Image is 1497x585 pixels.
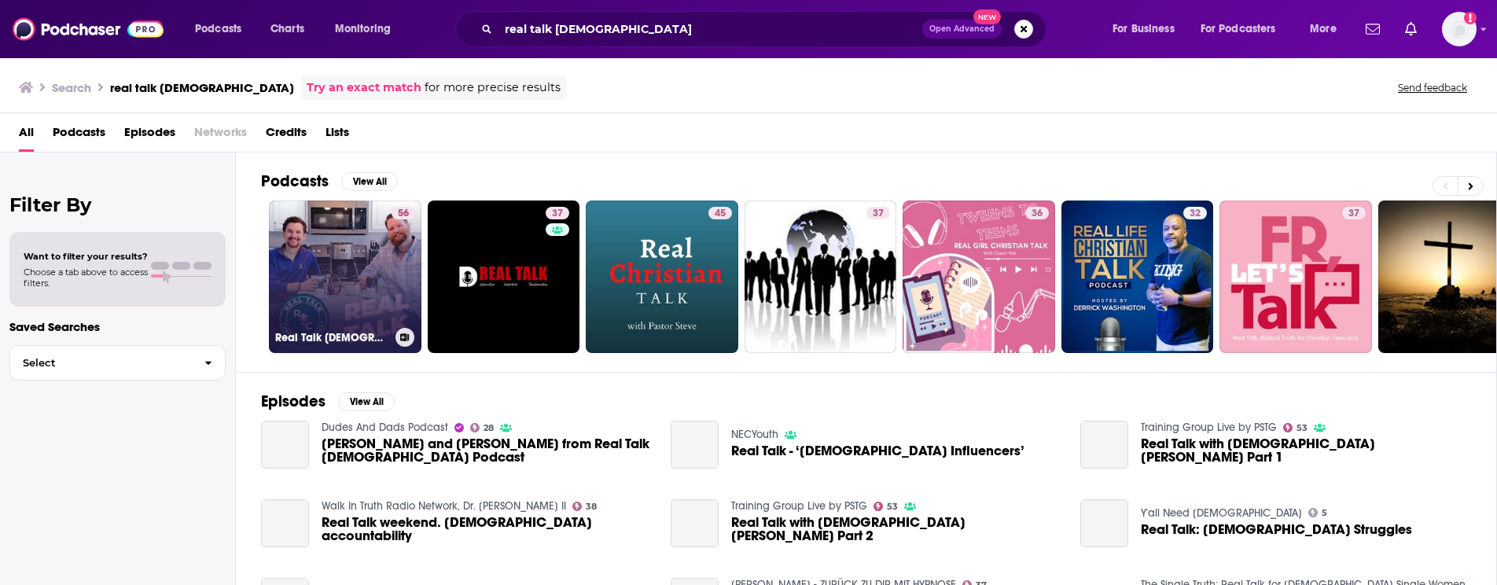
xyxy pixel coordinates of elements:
span: Real Talk with [DEMOGRAPHIC_DATA][PERSON_NAME] Part 1 [1141,437,1471,464]
a: Walk In Truth Radio Network, Dr. James Sutton II [322,499,566,513]
span: Networks [194,120,247,152]
span: 37 [1348,206,1359,222]
a: All [19,120,34,152]
a: 5 [1308,508,1328,517]
span: [PERSON_NAME] and [PERSON_NAME] from Real Talk [DEMOGRAPHIC_DATA] Podcast [322,437,652,464]
a: Charts [260,17,314,42]
span: 37 [552,206,563,222]
a: Real Talk - ‘Christian Influencers’ [671,421,719,469]
a: 56 [392,207,415,219]
button: open menu [1102,17,1194,42]
span: Want to filter your results? [24,251,148,262]
span: More [1310,18,1337,40]
h2: Podcasts [261,171,329,191]
span: 37 [873,206,884,222]
span: Choose a tab above to access filters. [24,267,148,289]
a: Real Talk with Christian Sailer Part 2 [671,499,719,547]
img: User Profile [1442,12,1477,46]
a: 37 [866,207,890,219]
a: NECYouth [731,428,778,441]
a: 53 [874,502,899,511]
span: 36 [1032,206,1043,222]
h2: Episodes [261,392,326,411]
span: Podcasts [195,18,241,40]
h3: real talk [DEMOGRAPHIC_DATA] [110,80,294,95]
button: open menu [184,17,262,42]
a: 45 [586,201,738,353]
a: Marc Hyde and Chris Fuller from Real Talk Christian Podcast [261,421,309,469]
a: Credits [266,120,307,152]
a: Y'all Need Jesus [1141,506,1302,520]
span: Real Talk with [DEMOGRAPHIC_DATA][PERSON_NAME] Part 2 [731,516,1061,543]
a: 53 [1283,423,1308,432]
span: 32 [1190,206,1201,222]
span: 5 [1322,510,1327,517]
a: 28 [470,423,495,432]
button: open menu [1299,17,1356,42]
a: EpisodesView All [261,392,395,411]
a: 37 [745,201,897,353]
input: Search podcasts, credits, & more... [498,17,922,42]
span: For Podcasters [1201,18,1276,40]
span: Logged in as ldigiovine [1442,12,1477,46]
a: 32 [1183,207,1207,219]
h2: Filter By [9,193,226,216]
span: 53 [1297,425,1308,432]
a: 37 [1342,207,1366,219]
span: 45 [715,206,726,222]
span: Real Talk weekend. [DEMOGRAPHIC_DATA] accountability [322,516,652,543]
a: Real Talk weekend. Christian accountability [322,516,652,543]
img: Podchaser - Follow, Share and Rate Podcasts [13,14,164,44]
a: Real Talk: Christian Struggles [1080,499,1128,547]
a: Show notifications dropdown [1399,16,1423,42]
a: PodcastsView All [261,171,398,191]
a: Marc Hyde and Chris Fuller from Real Talk Christian Podcast [322,437,652,464]
a: 32 [1061,201,1214,353]
a: Real Talk with Christian Sailer Part 2 [731,516,1061,543]
a: 56Real Talk [DEMOGRAPHIC_DATA] Podcast [269,201,421,353]
a: 38 [572,502,598,511]
a: Try an exact match [307,79,421,97]
a: Real Talk with Christian Sailer Part 1 [1080,421,1128,469]
span: 53 [887,503,898,510]
span: Lists [326,120,349,152]
a: 37 [546,207,569,219]
a: 36 [1025,207,1049,219]
button: open menu [1190,17,1299,42]
span: Real Talk: [DEMOGRAPHIC_DATA] Struggles [1141,523,1412,536]
a: Real Talk - ‘Christian Influencers’ [731,444,1024,458]
span: Monitoring [335,18,391,40]
span: New [973,9,1002,24]
a: 37 [428,201,580,353]
a: Episodes [124,120,175,152]
button: open menu [324,17,411,42]
button: View All [341,172,398,191]
a: 45 [708,207,732,219]
span: Select [10,358,192,368]
h3: Search [52,80,91,95]
a: Real Talk weekend. Christian accountability [261,499,309,547]
a: Real Talk with Christian Sailer Part 1 [1141,437,1471,464]
a: 36 [903,201,1055,353]
span: 28 [484,425,494,432]
a: Training Group Live by PSTG [1141,421,1277,434]
p: Saved Searches [9,319,226,334]
a: Dudes And Dads Podcast [322,421,448,434]
a: Training Group Live by PSTG [731,499,867,513]
a: Show notifications dropdown [1359,16,1386,42]
span: Real Talk - ‘[DEMOGRAPHIC_DATA] Influencers’ [731,444,1024,458]
span: Charts [270,18,304,40]
div: Search podcasts, credits, & more... [470,11,1061,47]
button: Show profile menu [1442,12,1477,46]
svg: Add a profile image [1464,12,1477,24]
span: 56 [398,206,409,222]
button: Send feedback [1393,81,1472,94]
button: Select [9,345,226,381]
button: View All [338,392,395,411]
a: Podcasts [53,120,105,152]
h3: Real Talk [DEMOGRAPHIC_DATA] Podcast [275,331,389,344]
